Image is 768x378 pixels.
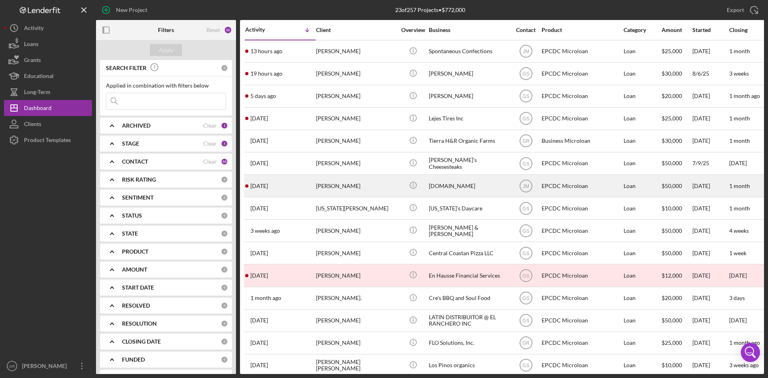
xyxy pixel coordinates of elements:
[542,175,622,196] div: EPCDC Microloan
[729,48,750,54] time: 1 month
[624,288,661,309] div: Loan
[429,130,509,152] div: Tierra H&R Organic Farms
[542,265,622,286] div: EPCDC Microloan
[624,108,661,129] div: Loan
[719,2,764,18] button: Export
[316,130,396,152] div: [PERSON_NAME]
[24,116,41,134] div: Clients
[203,158,217,165] div: Clear
[429,355,509,376] div: Los Pinos organics
[542,153,622,174] div: EPCDC Microloan
[692,332,728,354] div: [DATE]
[106,82,226,89] div: Applied in combination with filters below
[122,320,157,327] b: RESOLUTION
[429,41,509,62] div: Spontaneous Confections
[624,310,661,331] div: Loan
[624,41,661,62] div: Loan
[692,27,728,33] div: Started
[221,320,228,327] div: 0
[522,94,529,99] text: GS
[662,288,692,309] div: $20,000
[429,310,509,331] div: LATIN DISTRIBUITOR @ EL RANCHERO INC
[542,288,622,309] div: EPCDC Microloan
[729,250,746,256] time: 1 week
[692,130,728,152] div: [DATE]
[729,182,750,189] time: 1 month
[692,220,728,241] div: [DATE]
[122,122,150,129] b: ARCHIVED
[692,265,728,286] div: [DATE]
[250,205,268,212] time: 2025-08-21 04:32
[511,27,541,33] div: Contact
[429,86,509,107] div: [PERSON_NAME]
[316,310,396,331] div: [PERSON_NAME]
[4,52,92,68] button: Grants
[250,250,268,256] time: 2025-08-08 01:03
[122,266,147,273] b: AMOUNT
[250,272,268,279] time: 2025-08-07 21:53
[662,242,692,264] div: $50,000
[662,130,692,152] div: $30,000
[4,84,92,100] a: Long-Term
[122,158,148,165] b: CONTACT
[729,92,760,99] time: 1 month ago
[122,212,142,219] b: STATUS
[522,296,529,301] text: GS
[729,137,750,144] time: 1 month
[522,206,529,211] text: GS
[729,205,750,212] time: 1 month
[522,363,529,368] text: GS
[429,175,509,196] div: [DOMAIN_NAME]
[96,2,155,18] button: New Project
[316,198,396,219] div: [US_STATE][PERSON_NAME]
[206,27,220,33] div: Reset
[662,332,692,354] div: $25,000
[159,44,174,56] div: Apply
[741,343,760,362] div: Open Intercom Messenger
[542,63,622,84] div: EPCDC Microloan
[624,153,661,174] div: Loan
[692,86,728,107] div: [DATE]
[221,302,228,309] div: 0
[662,198,692,219] div: $10,000
[542,332,622,354] div: EPCDC Microloan
[398,27,428,33] div: Overview
[522,340,530,346] text: GR
[729,317,747,324] time: [DATE]
[4,36,92,52] a: Loans
[729,115,750,122] time: 1 month
[316,108,396,129] div: [PERSON_NAME]
[429,63,509,84] div: [PERSON_NAME]
[4,68,92,84] button: Educational
[542,242,622,264] div: EPCDC Microloan
[729,294,745,301] time: 3 days
[692,242,728,264] div: [DATE]
[24,20,44,38] div: Activity
[150,44,182,56] button: Apply
[4,116,92,132] a: Clients
[624,27,661,33] div: Category
[24,132,71,150] div: Product Templates
[316,41,396,62] div: [PERSON_NAME]
[429,27,509,33] div: Business
[122,302,150,309] b: RESOLVED
[221,284,228,291] div: 0
[624,242,661,264] div: Loan
[727,2,744,18] div: Export
[4,358,92,374] button: GR[PERSON_NAME]
[542,198,622,219] div: EPCDC Microloan
[316,288,396,309] div: [PERSON_NAME].
[542,355,622,376] div: EPCDC Microloan
[122,284,154,291] b: START DATE
[221,212,228,219] div: 0
[316,355,396,376] div: [PERSON_NAME] [PERSON_NAME]
[692,310,728,331] div: [DATE]
[522,161,529,166] text: GS
[624,220,661,241] div: Loan
[4,100,92,116] button: Dashboard
[203,122,217,129] div: Clear
[542,130,622,152] div: Business Microloan
[250,160,268,166] time: 2025-08-23 05:05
